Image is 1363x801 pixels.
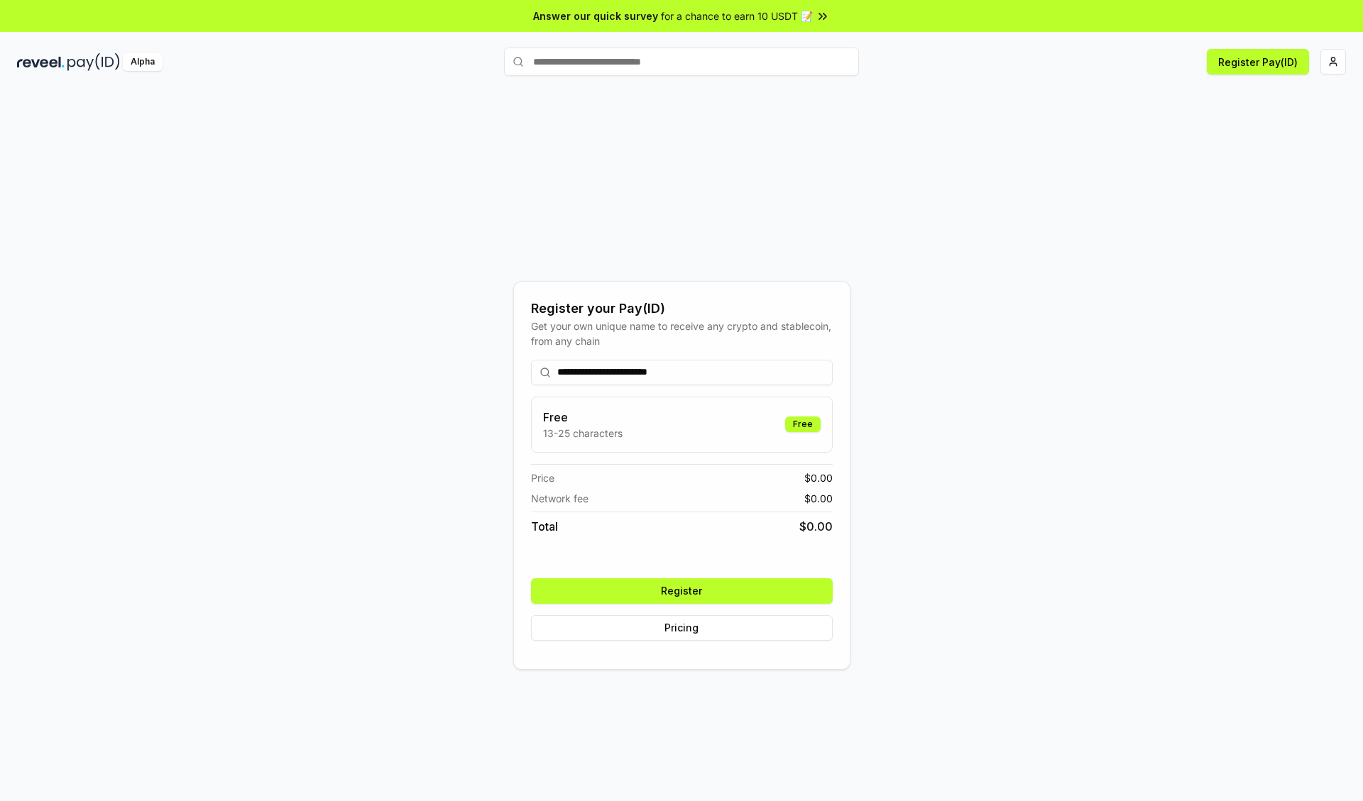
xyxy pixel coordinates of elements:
[543,426,623,441] p: 13-25 characters
[531,518,558,535] span: Total
[804,470,833,485] span: $ 0.00
[67,53,120,71] img: pay_id
[543,409,623,426] h3: Free
[531,491,589,506] span: Network fee
[123,53,163,71] div: Alpha
[661,9,813,23] span: for a chance to earn 10 USDT 📝
[531,578,833,604] button: Register
[17,53,65,71] img: reveel_dark
[799,518,833,535] span: $ 0.00
[785,416,821,432] div: Free
[531,319,833,348] div: Get your own unique name to receive any crypto and stablecoin, from any chain
[531,615,833,641] button: Pricing
[533,9,658,23] span: Answer our quick survey
[1207,49,1309,74] button: Register Pay(ID)
[531,470,554,485] span: Price
[531,299,833,319] div: Register your Pay(ID)
[804,491,833,506] span: $ 0.00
